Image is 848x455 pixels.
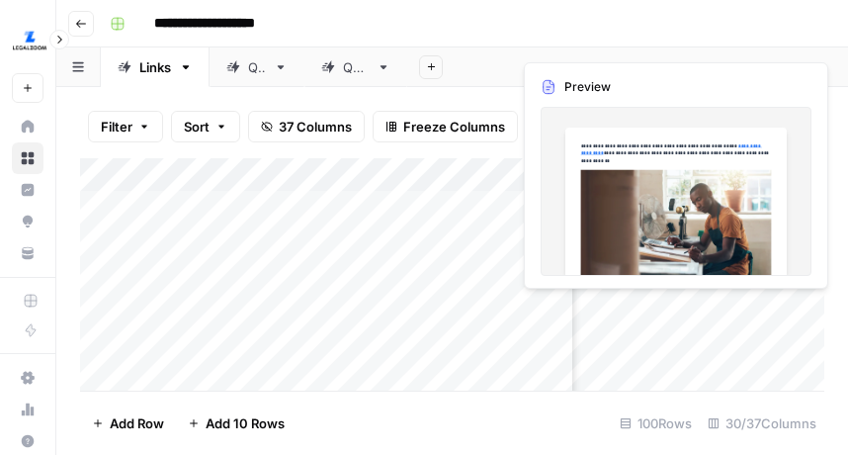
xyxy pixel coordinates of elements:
span: Sort [184,117,210,136]
span: Redo [764,117,796,136]
a: Home [12,111,43,142]
div: QA [248,57,266,77]
div: 30/37 Columns [700,408,824,439]
span: Row Height [556,117,628,136]
div: Links [139,57,171,77]
button: Filter [88,111,163,142]
button: Freeze Columns [373,111,518,142]
a: Settings [12,362,43,394]
button: Workspace: LegalZoom [12,16,43,65]
a: Usage [12,394,43,425]
span: Add 10 Rows [206,413,285,433]
button: Sort [171,111,240,142]
span: Freeze Columns [403,117,505,136]
button: Row Height [526,111,640,142]
span: Undo [679,117,713,136]
a: Insights [12,174,43,206]
button: Add Row [80,408,176,439]
button: Redo [733,111,808,142]
button: Add 10 Rows [176,408,297,439]
a: Your Data [12,237,43,269]
span: Add Row [110,413,164,433]
span: Filter [101,117,132,136]
div: QA2 [343,57,369,77]
a: Opportunities [12,206,43,237]
button: Undo [648,111,725,142]
div: 100 Rows [612,408,700,439]
a: Browse [12,142,43,174]
img: LegalZoom Logo [12,23,47,58]
a: QA [210,47,304,87]
a: Links [101,47,210,87]
span: 37 Columns [279,117,352,136]
a: QA2 [304,47,407,87]
button: 37 Columns [248,111,365,142]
